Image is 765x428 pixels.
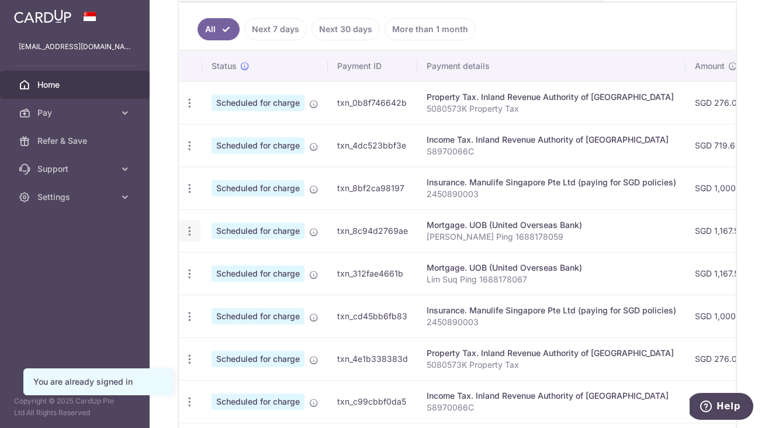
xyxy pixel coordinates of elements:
[427,219,676,231] div: Mortgage. UOB (United Overseas Bank)
[686,252,758,295] td: SGD 1,167.52
[212,394,304,410] span: Scheduled for charge
[427,359,676,371] p: 5080573K Property Tax
[212,95,304,111] span: Scheduled for charge
[37,79,115,91] span: Home
[212,265,304,282] span: Scheduled for charge
[686,167,758,209] td: SGD 1,000.00
[427,103,676,115] p: 5080573K Property Tax
[328,252,417,295] td: txn_312fae4661b
[686,124,758,167] td: SGD 719.66
[427,91,676,103] div: Property Tax. Inland Revenue Authority of [GEOGRAPHIC_DATA]
[427,347,676,359] div: Property Tax. Inland Revenue Authority of [GEOGRAPHIC_DATA]
[427,134,676,146] div: Income Tax. Inland Revenue Authority of [GEOGRAPHIC_DATA]
[686,209,758,252] td: SGD 1,167.52
[311,18,380,40] a: Next 30 days
[37,107,115,119] span: Pay
[212,60,237,72] span: Status
[427,188,676,200] p: 2450890003
[37,191,115,203] span: Settings
[690,393,753,422] iframe: Opens a widget where you can find more information
[212,137,304,154] span: Scheduled for charge
[37,135,115,147] span: Refer & Save
[695,60,725,72] span: Amount
[328,295,417,337] td: txn_cd45bb6fb83
[686,81,758,124] td: SGD 276.00
[427,305,676,316] div: Insurance. Manulife Singapore Pte Ltd (paying for SGD policies)
[427,231,676,243] p: [PERSON_NAME] Ping 1688178059
[328,81,417,124] td: txn_0b8f746642b
[328,124,417,167] td: txn_4dc523bbf3e
[385,18,476,40] a: More than 1 month
[427,316,676,328] p: 2450890003
[427,177,676,188] div: Insurance. Manulife Singapore Pte Ltd (paying for SGD policies)
[328,167,417,209] td: txn_8bf2ca98197
[37,163,115,175] span: Support
[686,337,758,380] td: SGD 276.00
[417,51,686,81] th: Payment details
[212,308,304,325] span: Scheduled for charge
[427,262,676,274] div: Mortgage. UOB (United Overseas Bank)
[328,380,417,423] td: txn_c99cbbf0da5
[212,351,304,367] span: Scheduled for charge
[19,41,131,53] p: [EMAIL_ADDRESS][DOMAIN_NAME]
[198,18,240,40] a: All
[212,223,304,239] span: Scheduled for charge
[427,402,676,413] p: S8970066C
[244,18,307,40] a: Next 7 days
[328,337,417,380] td: txn_4e1b338383d
[14,9,71,23] img: CardUp
[328,51,417,81] th: Payment ID
[427,390,676,402] div: Income Tax. Inland Revenue Authority of [GEOGRAPHIC_DATA]
[427,274,676,285] p: Lim Suq Ping 1688178067
[328,209,417,252] td: txn_8c94d2769ae
[686,295,758,337] td: SGD 1,000.00
[33,376,163,388] div: You are already signed in
[427,146,676,157] p: S8970066C
[212,180,304,196] span: Scheduled for charge
[686,380,758,423] td: SGD 719.66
